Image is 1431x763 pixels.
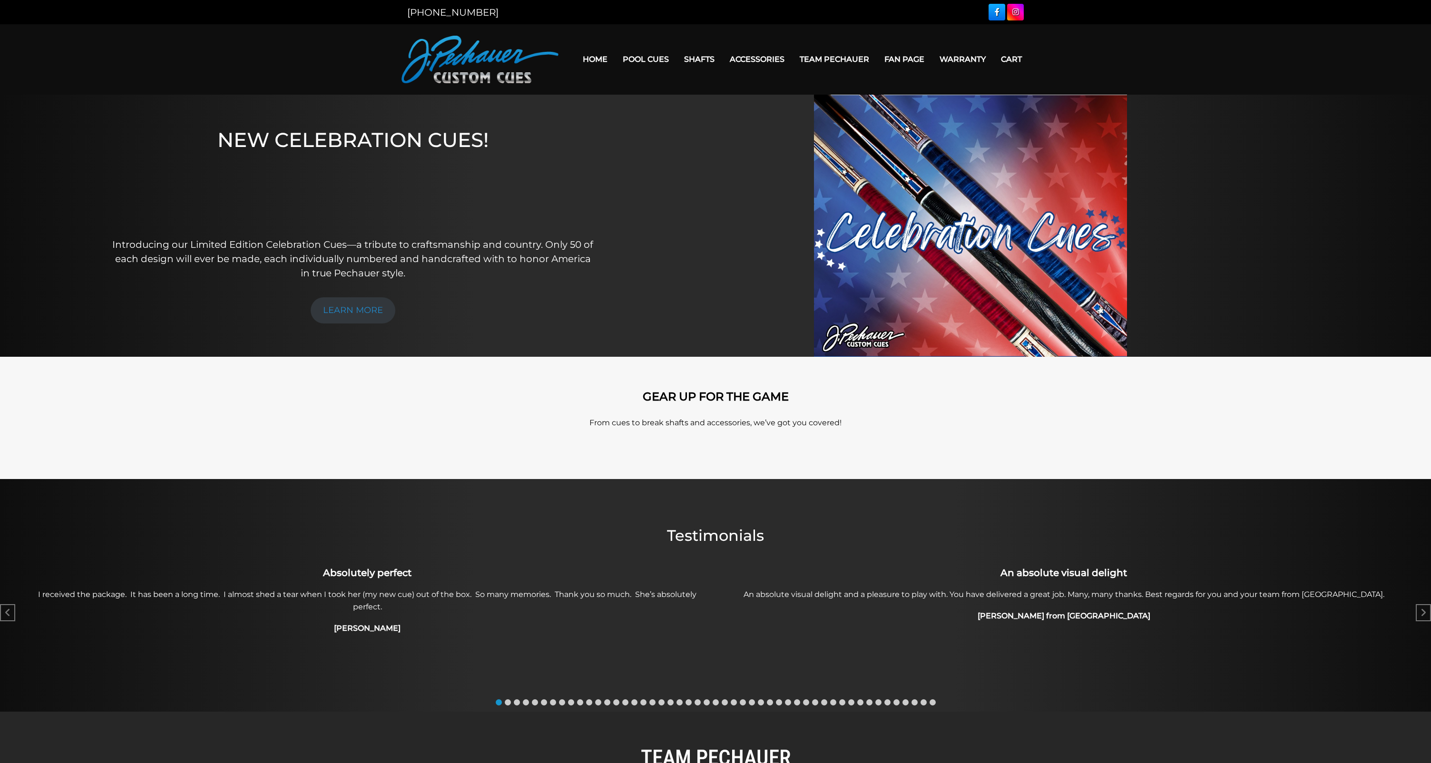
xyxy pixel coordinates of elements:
[739,566,1389,580] h3: An absolute visual delight
[24,566,710,580] h3: Absolutely perfect
[311,297,395,323] a: LEARN MORE
[877,47,932,71] a: Fan Page
[792,47,877,71] a: Team Pechauer
[24,623,710,634] h4: [PERSON_NAME]
[932,47,993,71] a: Warranty
[739,610,1389,622] h4: [PERSON_NAME] from [GEOGRAPHIC_DATA]
[993,47,1029,71] a: Cart
[112,128,594,225] h1: NEW CELEBRATION CUES!
[407,7,499,18] a: [PHONE_NUMBER]
[615,47,676,71] a: Pool Cues
[402,36,559,83] img: Pechauer Custom Cues
[722,47,792,71] a: Accessories
[24,588,710,613] p: I received the package. It has been a long time. I almost shed a tear when I took her (my new cue...
[24,565,711,638] div: 1 / 49
[643,390,789,403] strong: GEAR UP FOR THE GAME
[575,47,615,71] a: Home
[676,47,722,71] a: Shafts
[739,588,1389,601] p: An absolute visual delight and a pleasure to play with. You have delivered a great job. Many, man...
[720,565,1407,626] div: 2 / 49
[444,417,987,429] p: From cues to break shafts and accessories, we’ve got you covered!
[112,237,594,280] p: Introducing our Limited Edition Celebration Cues—a tribute to craftsmanship and country. Only 50 ...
